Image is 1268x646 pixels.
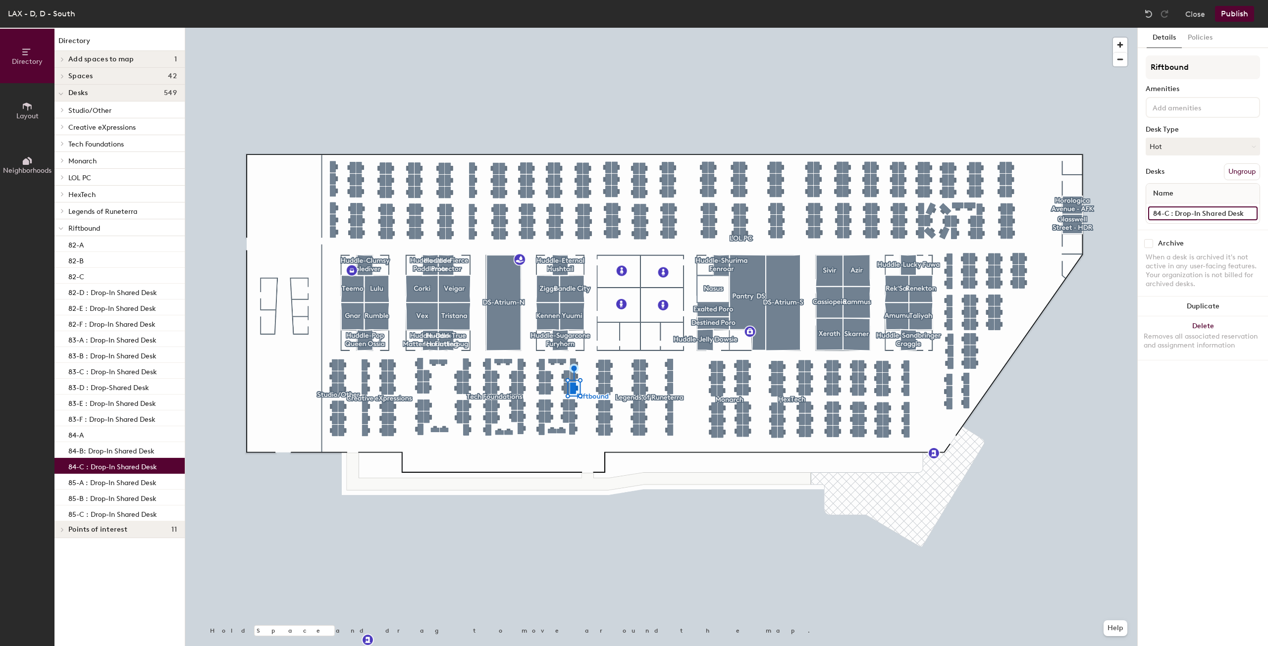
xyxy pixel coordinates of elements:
span: Tech Foundations [68,140,124,149]
span: Neighborhoods [3,166,52,175]
p: 85-B : Drop-In Shared Desk [68,492,157,503]
button: Duplicate [1138,297,1268,316]
span: LOL PC [68,174,91,182]
p: 83-B : Drop-In Shared Desk [68,349,157,360]
p: 83-C : Drop-In Shared Desk [68,365,157,376]
span: Riftbound [68,224,100,233]
span: Legends of Runeterra [68,207,137,216]
span: Monarch [68,157,97,165]
p: 85-A : Drop-In Shared Desk [68,476,157,487]
p: 84-B: Drop-In Shared Desk [68,444,155,455]
div: Desk Type [1146,126,1260,134]
span: 1 [174,55,177,63]
input: Add amenities [1151,101,1240,113]
span: Studio/Other [68,106,111,115]
div: Desks [1146,168,1164,176]
div: Removes all associated reservation and assignment information [1144,332,1262,350]
button: Hot [1146,138,1260,155]
button: Publish [1215,6,1254,22]
input: Unnamed desk [1148,206,1258,220]
span: 549 [164,89,177,97]
span: 11 [171,526,177,534]
button: Help [1104,620,1127,636]
div: Amenities [1146,85,1260,93]
button: Details [1147,28,1182,48]
span: Creative eXpressions [68,123,136,132]
span: 42 [168,72,177,80]
p: 85-C : Drop-In Shared Desk [68,507,157,519]
div: Archive [1158,240,1184,248]
p: 83-E : Drop-In Shared Desk [68,397,156,408]
span: Points of interest [68,526,127,534]
img: Redo [1160,9,1169,19]
p: 83-F : Drop-In Shared Desk [68,412,156,424]
span: Directory [12,57,43,66]
p: 82-F : Drop-In Shared Desk [68,317,156,329]
p: 82-D : Drop-In Shared Desk [68,286,157,297]
span: HexTech [68,191,96,199]
span: Add spaces to map [68,55,134,63]
p: 82-E : Drop-In Shared Desk [68,301,156,313]
p: 84-C : Drop-In Shared Desk [68,460,157,471]
p: 83-A : Drop-In Shared Desk [68,333,157,345]
p: 83-D : Drop-Shared Desk [68,381,149,392]
button: Ungroup [1224,163,1260,180]
div: LAX - D, D - South [8,7,75,20]
span: Layout [16,112,39,120]
div: When a desk is archived it's not active in any user-facing features. Your organization is not bil... [1146,253,1260,289]
img: Undo [1144,9,1154,19]
button: Policies [1182,28,1218,48]
p: 82-C [68,270,84,281]
p: 84-A [68,428,84,440]
span: Spaces [68,72,93,80]
span: Desks [68,89,88,97]
p: 82-A [68,238,84,249]
button: Close [1185,6,1205,22]
h1: Directory [54,36,185,51]
p: 82-B [68,254,84,265]
button: DeleteRemoves all associated reservation and assignment information [1138,316,1268,360]
span: Name [1148,185,1178,202]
